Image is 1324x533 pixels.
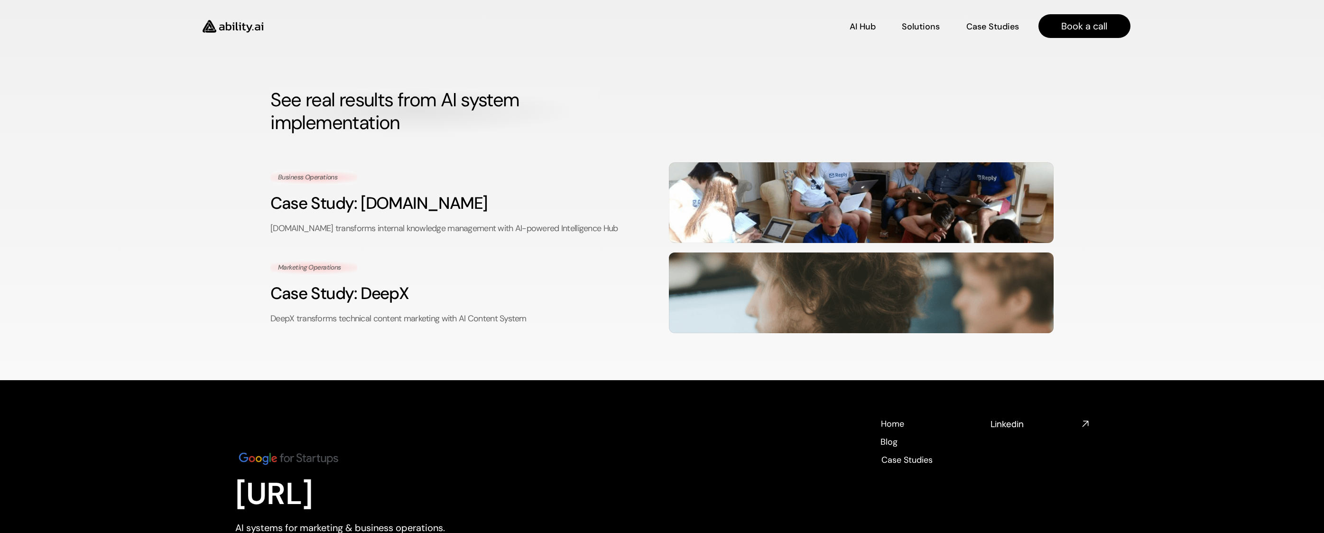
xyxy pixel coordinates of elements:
[270,87,524,135] strong: See real results from AI system implementation
[880,418,979,465] nav: Footer navigation
[966,21,1019,33] p: Case Studies
[991,418,1078,430] h4: Linkedin
[270,312,655,325] p: DeepX transforms technical content marketing with AI Content System
[270,282,655,305] h3: Case Study: DeepX
[270,222,655,235] p: [DOMAIN_NAME] transforms internal knowledge management with AI-powered Intelligence Hub
[278,263,350,272] p: Marketing Operations
[902,21,940,33] p: Solutions
[881,418,904,430] p: Home
[880,436,898,448] p: Blog
[902,18,940,35] a: Solutions
[270,162,1054,243] a: Business OperationsCase Study: [DOMAIN_NAME][DOMAIN_NAME] transforms internal knowledge managemen...
[966,18,1019,35] a: Case Studies
[880,454,934,465] a: Case Studies
[278,173,350,182] p: Business Operations
[277,14,1130,38] nav: Main navigation
[850,21,876,33] p: AI Hub
[880,436,898,447] a: Blog
[881,454,933,466] p: Case Studies
[880,418,905,429] a: Home
[991,418,1089,430] a: Linkedin
[270,252,1054,333] a: Marketing OperationsCase Study: DeepXDeepX transforms technical content marketing with AI Content...
[1038,14,1130,38] a: Book a call
[1061,19,1107,33] p: Book a call
[270,192,655,215] h3: Case Study: [DOMAIN_NAME]
[850,18,876,35] a: AI Hub
[991,418,1089,430] nav: Social media links
[235,476,496,513] p: [URL]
